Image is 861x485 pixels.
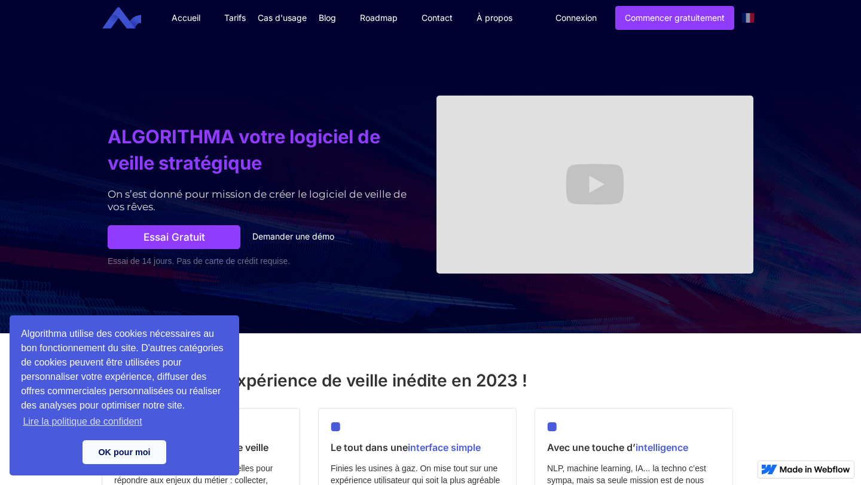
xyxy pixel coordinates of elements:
[108,255,425,267] div: Essai de 14 jours. Pas de carte de crédit requise.
[108,188,425,213] div: On s’est donné pour mission de créer le logiciel de veille de vos rêves.
[83,440,166,464] a: dismiss cookie message
[331,438,504,456] h3: Le tout dans une
[780,466,850,473] img: Made in Webflow
[547,438,720,456] h3: Avec une touche d’
[546,7,606,29] a: Connexion
[10,315,239,475] div: cookieconsent
[108,124,425,176] h1: ALGORITHMA votre logiciel de veille stratégique
[615,6,734,30] a: Commencer gratuitement
[21,413,144,431] a: learn more about cookies
[243,225,343,249] a: Demander une démo
[111,7,150,29] a: home
[258,12,307,24] div: Cas d'usage
[21,327,228,431] span: Algorithma utilise des cookies nécessaires au bon fonctionnement du site. D'autres catégories de ...
[408,441,481,453] span: interface simple
[102,369,759,392] h2: Découvrez une expérience de veille inédite en 2023 !
[108,225,240,249] a: Essai gratuit
[436,96,753,274] iframe: Lancement officiel d'Algorithma
[636,441,688,453] span: intelligence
